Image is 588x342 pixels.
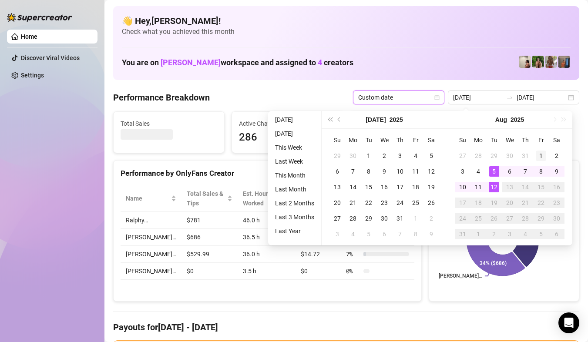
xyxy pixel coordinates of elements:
[181,246,238,263] td: $529.99
[363,229,374,239] div: 5
[345,132,361,148] th: Mo
[238,229,296,246] td: 36.5 h
[502,195,517,211] td: 2025-08-20
[348,151,358,161] div: 30
[345,211,361,226] td: 2025-07-28
[329,211,345,226] td: 2025-07-27
[243,189,283,208] div: Est. Hours Worked
[395,151,405,161] div: 3
[379,151,390,161] div: 2
[536,198,546,208] div: 22
[272,114,318,125] li: [DATE]
[121,168,414,179] div: Performance by OnlyFans Creator
[363,182,374,192] div: 15
[551,182,562,192] div: 16
[345,226,361,242] td: 2025-08-04
[551,213,562,224] div: 30
[470,132,486,148] th: Mo
[392,195,408,211] td: 2025-07-24
[470,164,486,179] td: 2025-08-04
[272,170,318,181] li: This Month
[455,132,470,148] th: Su
[335,111,344,128] button: Previous month (PageUp)
[457,166,468,177] div: 3
[329,164,345,179] td: 2025-07-06
[392,148,408,164] td: 2025-07-03
[495,111,507,128] button: Choose a month
[395,166,405,177] div: 10
[473,213,484,224] div: 25
[558,312,579,333] div: Open Intercom Messenger
[408,148,423,164] td: 2025-07-04
[536,151,546,161] div: 1
[423,179,439,195] td: 2025-07-19
[410,151,421,161] div: 4
[457,182,468,192] div: 10
[457,229,468,239] div: 31
[361,148,376,164] td: 2025-07-01
[504,151,515,161] div: 30
[455,195,470,211] td: 2025-08-17
[423,195,439,211] td: 2025-07-26
[536,229,546,239] div: 5
[392,211,408,226] td: 2025-07-31
[426,229,437,239] div: 9
[122,58,353,67] h1: You are on workspace and assigned to creators
[517,148,533,164] td: 2025-07-31
[408,164,423,179] td: 2025-07-11
[470,195,486,211] td: 2025-08-18
[348,182,358,192] div: 14
[332,166,343,177] div: 6
[504,198,515,208] div: 20
[390,111,403,128] button: Choose a year
[408,195,423,211] td: 2025-07-25
[187,189,225,208] span: Total Sales & Tips
[489,213,499,224] div: 26
[489,182,499,192] div: 12
[410,229,421,239] div: 8
[426,166,437,177] div: 12
[519,56,531,68] img: Ralphy
[520,229,531,239] div: 4
[502,164,517,179] td: 2025-08-06
[395,213,405,224] div: 31
[239,119,336,128] span: Active Chats
[332,182,343,192] div: 13
[379,229,390,239] div: 6
[457,213,468,224] div: 24
[520,182,531,192] div: 14
[520,213,531,224] div: 28
[325,111,335,128] button: Last year (Control + left)
[549,195,564,211] td: 2025-08-23
[376,195,392,211] td: 2025-07-23
[533,132,549,148] th: Fr
[363,213,374,224] div: 29
[392,164,408,179] td: 2025-07-10
[181,263,238,280] td: $0
[489,166,499,177] div: 5
[345,179,361,195] td: 2025-07-14
[392,179,408,195] td: 2025-07-17
[486,211,502,226] td: 2025-08-26
[296,246,341,263] td: $14.72
[345,195,361,211] td: 2025-07-21
[502,132,517,148] th: We
[358,91,439,104] span: Custom date
[408,179,423,195] td: 2025-07-18
[272,184,318,194] li: Last Month
[533,211,549,226] td: 2025-08-29
[395,229,405,239] div: 7
[122,27,571,37] span: Check what you achieved this month
[395,182,405,192] div: 17
[329,226,345,242] td: 2025-08-03
[489,198,499,208] div: 19
[361,195,376,211] td: 2025-07-22
[423,132,439,148] th: Sa
[122,15,571,27] h4: 👋 Hey, [PERSON_NAME] !
[238,246,296,263] td: 36.0 h
[473,229,484,239] div: 1
[504,166,515,177] div: 6
[426,198,437,208] div: 26
[439,273,482,279] text: [PERSON_NAME]…
[453,93,503,102] input: Start date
